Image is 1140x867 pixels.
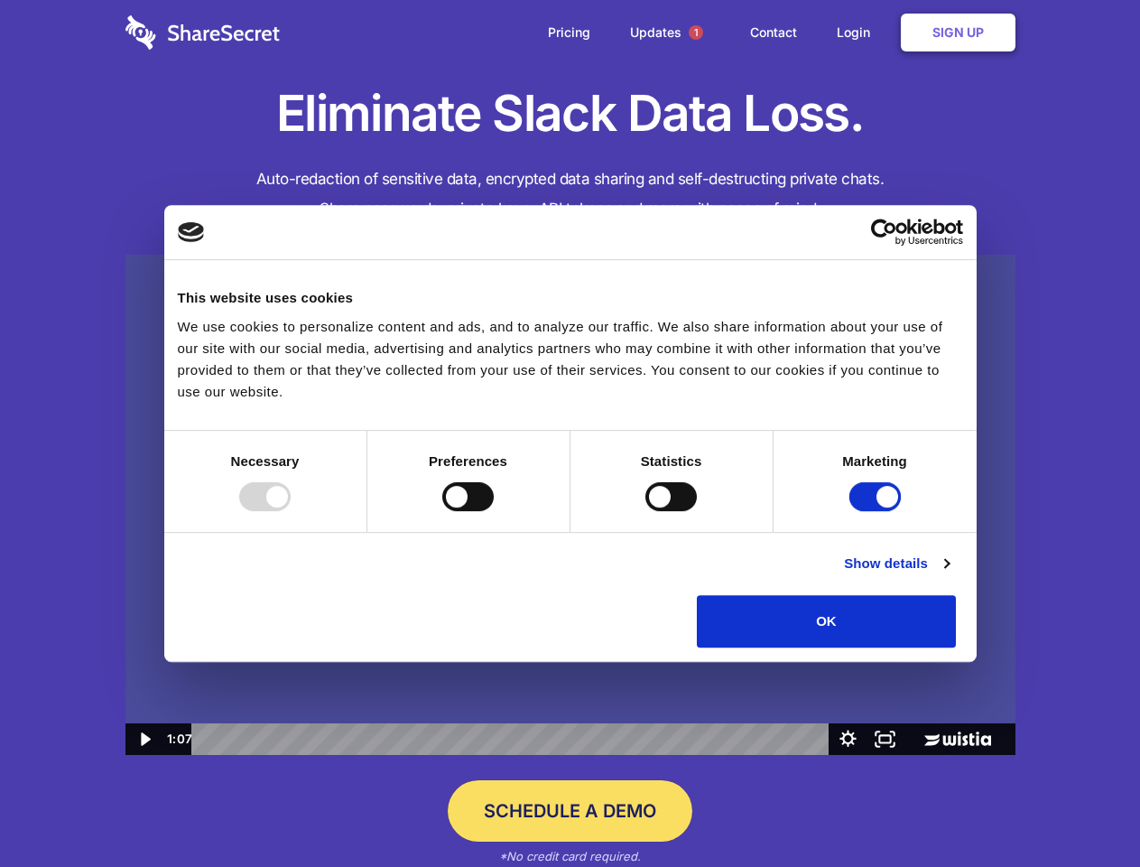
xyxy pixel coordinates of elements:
[125,164,1015,224] h4: Auto-redaction of sensitive data, encrypted data sharing and self-destructing private chats. Shar...
[448,780,692,842] a: Schedule a Demo
[819,5,897,61] a: Login
[901,14,1015,51] a: Sign Up
[697,595,956,648] button: OK
[125,255,1015,756] img: Sharesecret
[429,453,507,469] strong: Preferences
[231,453,300,469] strong: Necessary
[844,553,949,574] a: Show details
[1050,777,1118,845] iframe: Drift Widget Chat Controller
[499,849,641,863] em: *No credit card required.
[805,219,963,246] a: Usercentrics Cookiebot - opens in a new window
[842,453,907,469] strong: Marketing
[206,723,820,755] div: Playbar
[178,287,963,309] div: This website uses cookies
[178,316,963,403] div: We use cookies to personalize content and ads, and to analyze our traffic. We also share informat...
[530,5,608,61] a: Pricing
[732,5,815,61] a: Contact
[178,222,205,242] img: logo
[125,15,280,50] img: logo-wordmark-white-trans-d4663122ce5f474addd5e946df7df03e33cb6a1c49d2221995e7729f52c070b2.svg
[641,453,702,469] strong: Statistics
[689,25,703,40] span: 1
[125,723,162,755] button: Play Video
[904,723,1015,755] a: Wistia Logo -- Learn More
[867,723,904,755] button: Fullscreen
[125,81,1015,146] h1: Eliminate Slack Data Loss.
[830,723,867,755] button: Show settings menu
